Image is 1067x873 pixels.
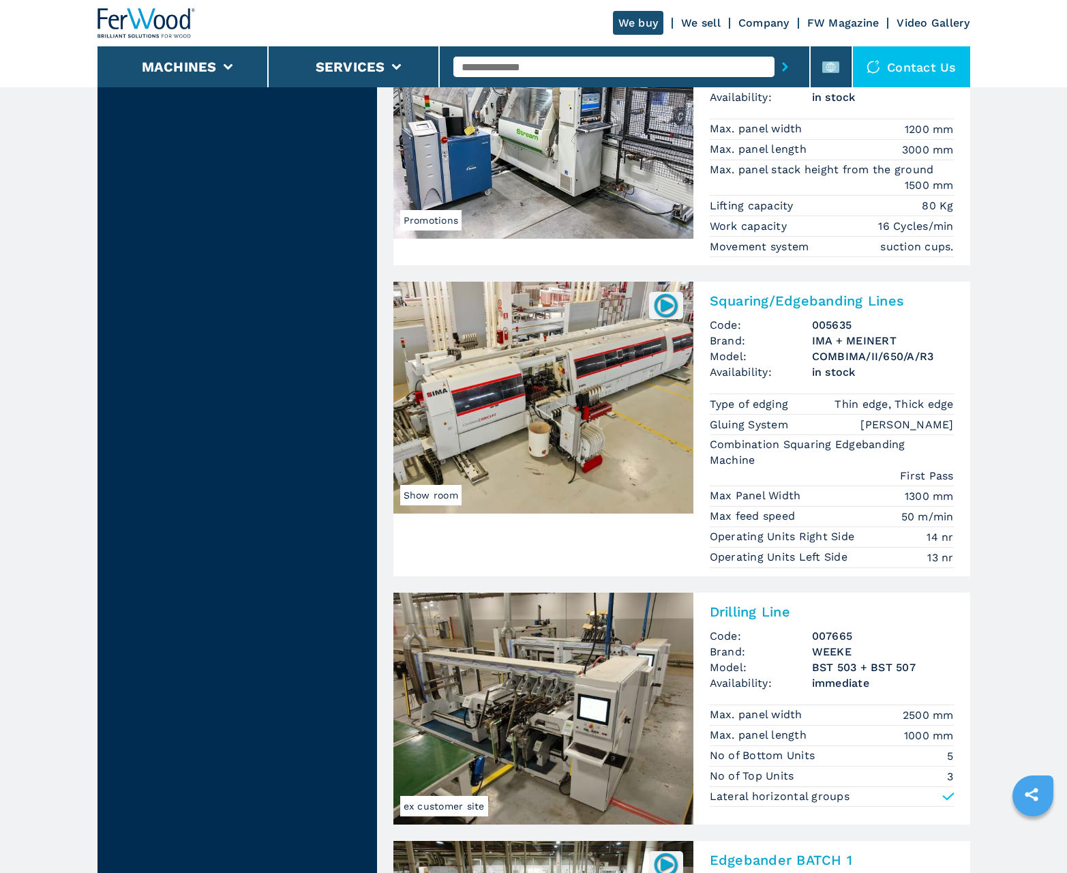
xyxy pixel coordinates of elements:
[807,16,880,29] a: FW Magazine
[905,177,954,193] em: 1500 mm
[900,468,954,484] em: First Pass
[927,529,953,545] em: 14 nr
[710,769,798,784] p: No of Top Units
[710,660,812,675] span: Model:
[710,219,791,234] p: Work capacity
[860,417,953,432] em: [PERSON_NAME]
[710,198,797,213] p: Lifting capacity
[812,660,954,675] h3: BST 503 + BST 507
[710,349,812,364] span: Model:
[142,59,217,75] button: Machines
[902,142,954,158] em: 3000 mm
[880,239,953,254] em: suction cups.
[922,198,953,213] em: 80 Kg
[613,11,664,35] a: We buy
[897,16,970,29] a: Video Gallery
[681,16,721,29] a: We sell
[710,89,812,105] span: Availability:
[710,550,852,565] p: Operating Units Left Side
[710,789,850,804] p: Lateral horizontal groups
[652,292,679,319] img: 005635
[710,333,812,349] span: Brand:
[393,593,693,825] img: Drilling Line WEEKE BST 503 + BST 507
[1015,778,1049,812] a: sharethis
[710,529,858,544] p: Operating Units Right Side
[97,8,196,38] img: Ferwood
[710,748,819,763] p: No of Bottom Units
[710,628,812,644] span: Code:
[710,509,799,524] p: Max feed speed
[710,675,812,691] span: Availability:
[812,89,954,105] span: in stock
[853,46,970,87] div: Contact us
[710,317,812,333] span: Code:
[812,317,954,333] h3: 005635
[867,60,880,74] img: Contact us
[710,604,954,620] h2: Drilling Line
[927,550,953,565] em: 13 nr
[904,728,954,743] em: 1000 mm
[710,644,812,660] span: Brand:
[710,488,805,503] p: Max Panel Width
[835,396,953,412] em: Thin edge, Thick edge
[400,485,462,505] span: Show room
[738,16,790,29] a: Company
[400,210,462,231] span: Promotions
[710,417,792,432] p: Gluing System
[393,593,970,825] a: Drilling Line WEEKE BST 503 + BST 507ex customer siteDrilling LineCode:007665Brand:WEEKEModel:BST...
[393,7,693,239] img: Squaring/Edgebanding Lines BIESSE - RBO STREAM SB
[710,364,812,380] span: Availability:
[903,707,954,723] em: 2500 mm
[316,59,385,75] button: Services
[812,349,954,364] h3: COMBIMA/II/650/A/R3
[812,364,954,380] span: in stock
[393,7,970,265] a: Squaring/Edgebanding Lines BIESSE - RBO STREAM SBPromotions007811Squaring/Edgebanding LinesCode:0...
[710,728,811,743] p: Max. panel length
[710,437,954,468] p: Combination Squaring Edgebanding Machine
[812,644,954,660] h3: WEEKE
[710,293,954,309] h2: Squaring/Edgebanding Lines
[1009,812,1057,863] iframe: Chat
[710,852,954,868] h2: Edgebander BATCH 1
[905,488,954,504] em: 1300 mm
[710,142,811,157] p: Max. panel length
[775,51,796,83] button: submit-button
[905,121,954,137] em: 1200 mm
[710,121,806,136] p: Max. panel width
[812,333,954,349] h3: IMA + MEINERT
[812,675,954,691] span: immediate
[393,282,970,576] a: Squaring/Edgebanding Lines IMA + MEINERT COMBIMA/II/650/A/R3Show room005635Squaring/Edgebanding L...
[878,218,953,234] em: 16 Cycles/min
[400,796,488,816] span: ex customer site
[710,162,937,177] p: Max. panel stack height from the ground
[812,628,954,644] h3: 007665
[710,707,806,722] p: Max. panel width
[710,397,792,412] p: Type of edging
[710,239,813,254] p: Movement system
[947,748,953,764] em: 5
[393,282,693,514] img: Squaring/Edgebanding Lines IMA + MEINERT COMBIMA/II/650/A/R3
[947,769,953,784] em: 3
[901,509,954,524] em: 50 m/min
